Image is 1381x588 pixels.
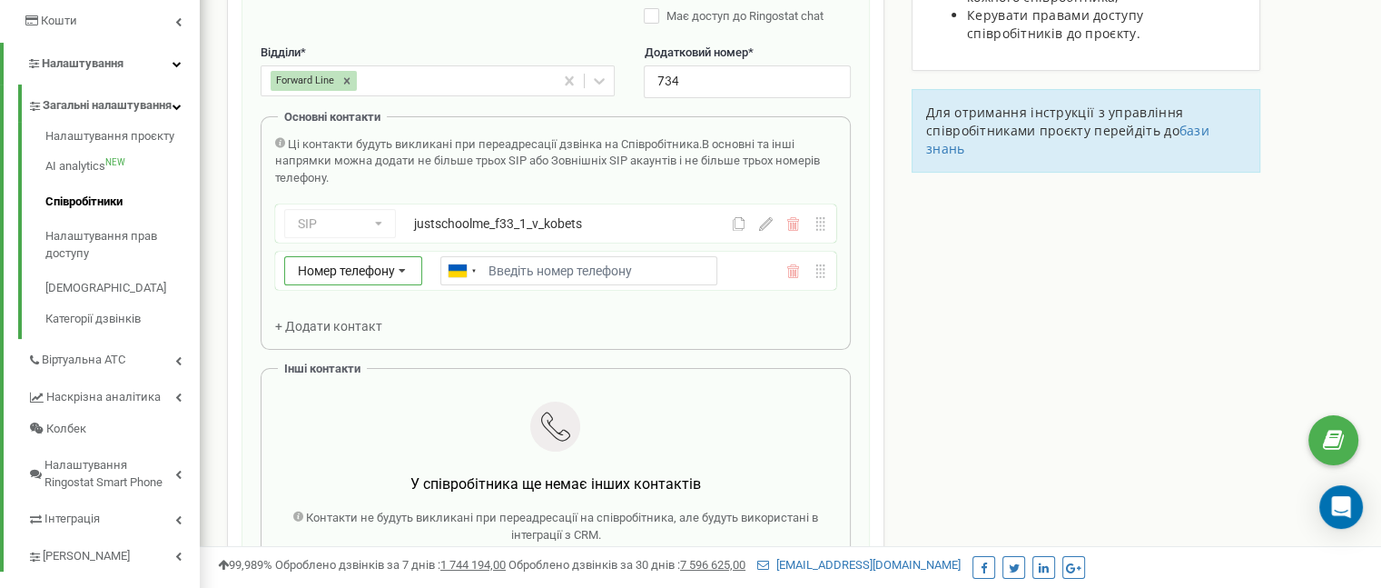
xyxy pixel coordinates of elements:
[45,184,200,220] a: Співробітники
[27,535,200,573] a: [PERSON_NAME]
[4,43,200,85] a: Налаштування
[414,214,683,233] div: justschoolme_f33_1_v_kobets
[284,110,380,124] span: Основні контакти
[27,339,200,376] a: Віртуальна АТС
[27,376,200,414] a: Наскрізна аналітика
[27,498,200,535] a: Інтеграція
[926,104,1183,139] span: Для отримання інструкції з управління співробітниками проєкту перейдіть до
[27,414,200,445] a: Колбек
[45,219,200,271] a: Налаштування прав доступу
[46,421,86,438] span: Колбек
[275,558,506,572] span: Оброблено дзвінків за 7 днів :
[43,548,130,565] span: [PERSON_NAME]
[666,9,824,23] span: Має доступ до Ringostat chat
[440,256,717,285] input: Введіть номер телефону
[42,56,123,70] span: Налаштування
[644,45,747,59] span: Додатковий номер
[45,306,200,328] a: Категорії дзвінків
[41,14,77,27] span: Кошти
[45,149,200,184] a: AI analyticsNEW
[43,97,172,115] span: Загальні налаштування
[441,257,483,284] div: Ukraine (Україна): +380
[410,475,701,493] span: У співробітника ще немає інших контактів
[926,122,1209,157] a: бази знань
[275,204,836,243] div: SIPjustschoolme_f33_1_v_kobets
[440,558,506,572] u: 1 744 194,00
[27,444,200,498] a: Налаштування Ringostat Smart Phone
[45,271,200,306] a: [DEMOGRAPHIC_DATA]
[284,362,360,375] span: Інші контакти
[967,6,1143,42] span: Керувати правами доступу співробітників до проєкту.
[757,558,961,572] a: [EMAIL_ADDRESS][DOMAIN_NAME]
[45,128,200,150] a: Налаштування проєкту
[288,137,702,151] span: Ці контакти будуть викликані при переадресації дзвінка на Співробітника.
[218,558,272,572] span: 99,989%
[46,389,161,406] span: Наскрізна аналітика
[306,511,818,542] span: Контакти не будуть викликані при переадресації на співробітника, але будуть використані в інтегра...
[508,558,745,572] span: Оброблено дзвінків за 30 днів :
[261,45,301,59] span: Відділи
[44,457,175,491] span: Налаштування Ringostat Smart Phone
[27,85,200,122] a: Загальні налаштування
[275,137,820,184] span: В основні та інші напрямки можна додати не більше трьох SIP або Зовнішніх SIP акаунтів і не більш...
[44,511,100,528] span: Інтеграція
[298,264,395,278] span: Номер телефону
[42,352,125,369] span: Віртуальна АТС
[732,217,745,231] button: Скопіювати дані SIP акаунта
[275,319,382,334] span: + Додати контакт
[271,71,337,91] div: Forward Line
[680,558,745,572] u: 7 596 625,00
[1319,485,1363,529] div: Open Intercom Messenger
[644,65,850,97] input: Вкажіть додатковий номер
